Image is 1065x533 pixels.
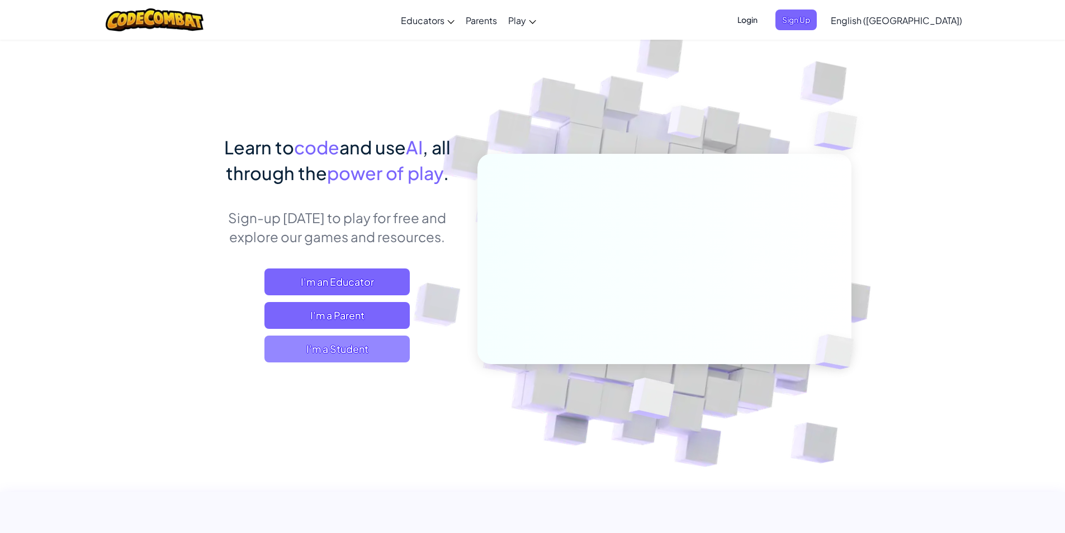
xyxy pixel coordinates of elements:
img: Overlap cubes [601,354,701,447]
a: Play [503,5,542,35]
a: Parents [460,5,503,35]
span: Play [508,15,526,26]
a: I'm an Educator [264,268,410,295]
p: Sign-up [DATE] to play for free and explore our games and resources. [214,208,461,246]
span: Learn to [224,136,294,158]
a: I'm a Parent [264,302,410,329]
span: code [294,136,339,158]
button: Login [731,10,764,30]
img: CodeCombat logo [106,8,203,31]
span: Educators [401,15,444,26]
a: English ([GEOGRAPHIC_DATA]) [825,5,968,35]
a: Educators [395,5,460,35]
button: Sign Up [775,10,817,30]
img: Overlap cubes [796,311,880,393]
button: I'm a Student [264,336,410,362]
span: power of play [327,162,443,184]
span: AI [406,136,423,158]
span: English ([GEOGRAPHIC_DATA]) [831,15,962,26]
span: . [443,162,449,184]
span: and use [339,136,406,158]
img: Overlap cubes [646,83,727,167]
img: Overlap cubes [792,84,888,178]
